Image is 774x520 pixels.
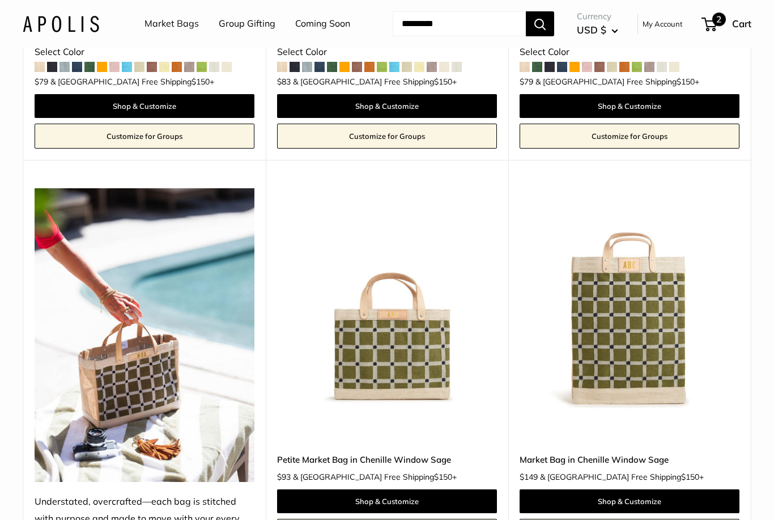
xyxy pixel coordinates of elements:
[540,473,704,481] span: & [GEOGRAPHIC_DATA] Free Shipping +
[434,472,452,482] span: $150
[712,12,726,26] span: 2
[520,188,739,408] img: Market Bag in Chenille Window Sage
[277,77,291,87] span: $83
[577,24,606,36] span: USD $
[35,77,48,87] span: $79
[732,18,751,29] span: Cart
[192,77,210,87] span: $150
[520,94,739,118] a: Shop & Customize
[577,9,618,24] span: Currency
[35,124,254,149] a: Customize for Groups
[520,188,739,408] a: Market Bag in Chenille Window SageMarket Bag in Chenille Window Sage
[35,44,254,61] div: Select Color
[520,44,739,61] div: Select Color
[520,77,533,87] span: $79
[23,15,99,32] img: Apolis
[277,188,497,408] a: Petite Market Bag in Chenille Window SagePetite Market Bag in Chenille Window Sage
[703,15,751,33] a: 2 Cart
[643,17,683,31] a: My Account
[520,472,538,482] span: $149
[277,188,497,408] img: Petite Market Bag in Chenille Window Sage
[577,21,618,39] button: USD $
[295,15,350,32] a: Coming Soon
[277,94,497,118] a: Shop & Customize
[520,453,739,466] a: Market Bag in Chenille Window Sage
[35,188,254,481] img: Understated, overcrafted—each bag is stitched with purpose and made to move with your every day.
[35,94,254,118] a: Shop & Customize
[520,489,739,513] a: Shop & Customize
[277,472,291,482] span: $93
[277,124,497,149] a: Customize for Groups
[293,473,457,481] span: & [GEOGRAPHIC_DATA] Free Shipping +
[393,11,526,36] input: Search...
[434,77,452,87] span: $150
[535,78,699,86] span: & [GEOGRAPHIC_DATA] Free Shipping +
[526,11,554,36] button: Search
[677,77,695,87] span: $150
[277,489,497,513] a: Shop & Customize
[277,453,497,466] a: Petite Market Bag in Chenille Window Sage
[293,78,457,86] span: & [GEOGRAPHIC_DATA] Free Shipping +
[681,472,699,482] span: $150
[50,78,214,86] span: & [GEOGRAPHIC_DATA] Free Shipping +
[144,15,199,32] a: Market Bags
[219,15,275,32] a: Group Gifting
[277,44,497,61] div: Select Color
[520,124,739,149] a: Customize for Groups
